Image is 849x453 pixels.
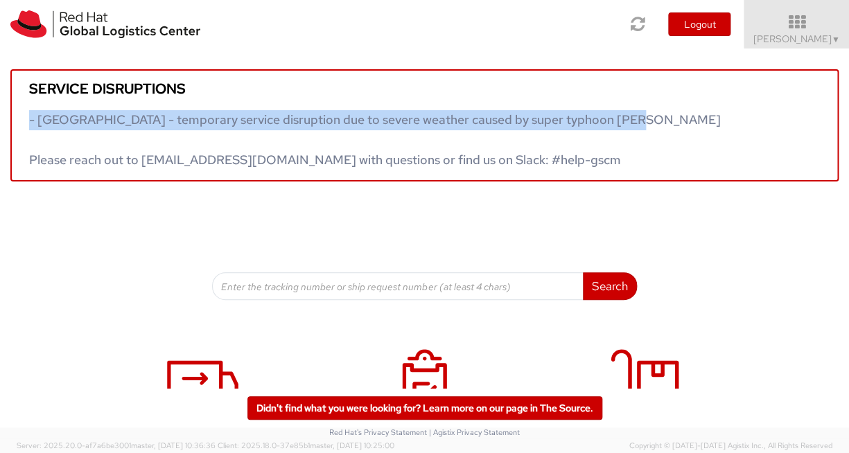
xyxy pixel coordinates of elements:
span: - [GEOGRAPHIC_DATA] - temporary service disruption due to severe weather caused by super typhoon ... [29,112,721,168]
a: Service disruptions - [GEOGRAPHIC_DATA] - temporary service disruption due to severe weather caus... [10,69,839,181]
span: Client: 2025.18.0-37e85b1 [218,441,394,450]
input: Enter the tracking number or ship request number (at least 4 chars) [212,272,584,300]
a: | Agistix Privacy Statement [429,427,520,437]
span: ▼ [832,34,840,45]
span: Server: 2025.20.0-af7a6be3001 [17,441,216,450]
img: rh-logistics-00dfa346123c4ec078e1.svg [10,10,200,38]
span: master, [DATE] 10:25:00 [310,441,394,450]
button: Logout [668,12,730,36]
button: Search [583,272,637,300]
span: Copyright © [DATE]-[DATE] Agistix Inc., All Rights Reserved [629,441,832,452]
span: master, [DATE] 10:36:36 [131,441,216,450]
span: [PERSON_NAME] [753,33,840,45]
a: Didn't find what you were looking for? Learn more on our page in The Source. [247,396,602,420]
a: Red Hat's Privacy Statement [329,427,427,437]
h5: Service disruptions [29,81,820,96]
